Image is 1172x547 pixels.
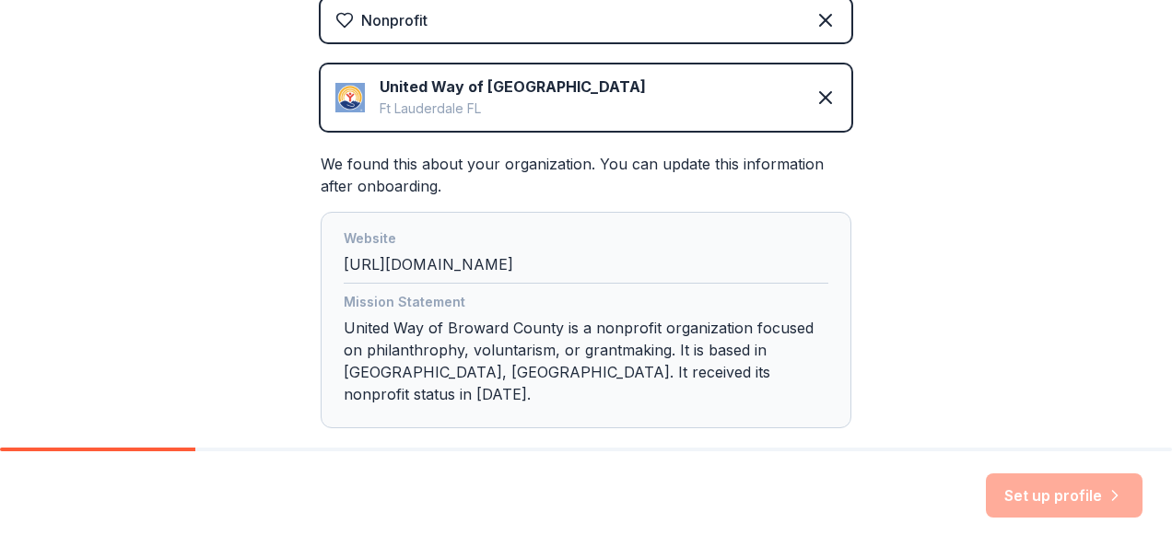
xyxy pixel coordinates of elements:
[344,227,828,284] div: [URL][DOMAIN_NAME]
[344,227,828,253] div: Website
[321,153,851,428] div: We found this about your organization. You can update this information after onboarding.
[344,291,828,413] div: United Way of Broward County is a nonprofit organization focused on philanthrophy, voluntarism, o...
[361,9,428,31] div: Nonprofit
[380,76,646,98] div: United Way of [GEOGRAPHIC_DATA]
[344,291,828,317] div: Mission Statement
[380,98,646,120] div: Ft Lauderdale FL
[335,83,365,112] img: Icon for United Way of Broward County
